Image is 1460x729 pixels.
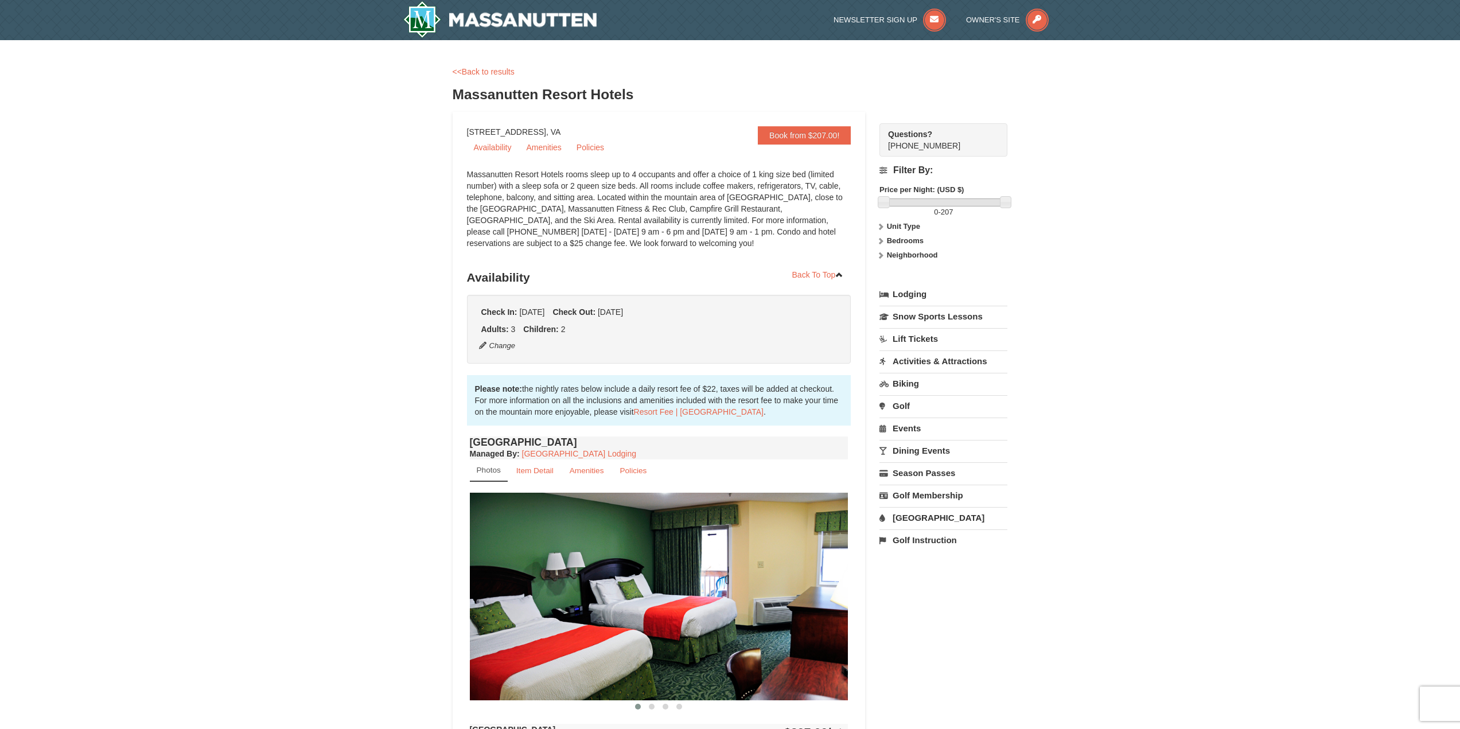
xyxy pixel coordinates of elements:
a: Newsletter Sign Up [834,15,946,24]
button: Change [478,340,516,352]
span: 3 [511,325,516,334]
span: Newsletter Sign Up [834,15,917,24]
a: Resort Fee | [GEOGRAPHIC_DATA] [634,407,764,416]
strong: Adults: [481,325,509,334]
small: Item Detail [516,466,554,475]
span: [DATE] [519,307,544,317]
a: Snow Sports Lessons [879,306,1007,327]
span: Managed By [470,449,517,458]
a: Policies [570,139,611,156]
a: [GEOGRAPHIC_DATA] [879,507,1007,528]
h3: Massanutten Resort Hotels [453,83,1008,106]
strong: Price per Night: (USD $) [879,185,964,194]
small: Amenities [570,466,604,475]
a: Season Passes [879,462,1007,484]
a: Events [879,418,1007,439]
a: Dining Events [879,440,1007,461]
span: [PHONE_NUMBER] [888,128,987,150]
a: Policies [612,459,654,482]
a: Lift Tickets [879,328,1007,349]
strong: Check In: [481,307,517,317]
a: Golf Membership [879,485,1007,506]
a: Amenities [562,459,612,482]
a: Book from $207.00! [758,126,851,145]
strong: Children: [523,325,558,334]
strong: : [470,449,520,458]
small: Photos [477,466,501,474]
span: Owner's Site [966,15,1020,24]
a: Photos [470,459,508,482]
h3: Availability [467,266,851,289]
strong: Bedrooms [887,236,924,245]
strong: Unit Type [887,222,920,231]
span: 207 [941,208,953,216]
a: Biking [879,373,1007,394]
a: Activities & Attractions [879,350,1007,372]
div: the nightly rates below include a daily resort fee of $22, taxes will be added at checkout. For m... [467,375,851,426]
h4: Filter By: [879,165,1007,176]
a: Back To Top [785,266,851,283]
img: 18876286-41-233aa5f3.jpg [470,493,848,700]
a: [GEOGRAPHIC_DATA] Lodging [522,449,636,458]
a: Golf Instruction [879,529,1007,551]
strong: Questions? [888,130,932,139]
a: Owner's Site [966,15,1049,24]
img: Massanutten Resort Logo [403,1,597,38]
a: Golf [879,395,1007,416]
span: 2 [561,325,566,334]
h4: [GEOGRAPHIC_DATA] [470,436,848,448]
label: - [879,206,1007,218]
strong: Neighborhood [887,251,938,259]
a: Massanutten Resort [403,1,597,38]
strong: Please note: [475,384,522,393]
span: 0 [934,208,938,216]
a: Amenities [519,139,568,156]
div: Massanutten Resort Hotels rooms sleep up to 4 occupants and offer a choice of 1 king size bed (li... [467,169,851,260]
small: Policies [620,466,647,475]
a: <<Back to results [453,67,515,76]
a: Lodging [879,284,1007,305]
a: Availability [467,139,519,156]
a: Item Detail [509,459,561,482]
strong: Check Out: [552,307,595,317]
span: [DATE] [598,307,623,317]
